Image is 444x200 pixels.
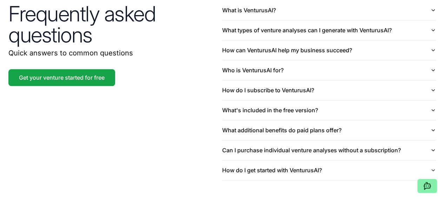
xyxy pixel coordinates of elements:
[11,18,17,24] img: website_grey.svg
[222,80,436,100] button: How do I subscribe to VenturusAI?
[222,60,436,80] button: Who is VenturusAI for?
[18,18,77,24] div: Domain: [DOMAIN_NAME]
[19,41,25,46] img: tab_domain_overview_orange.svg
[222,40,436,60] button: How can VenturusAI help my business succeed?
[27,41,63,46] div: Domain Overview
[20,11,34,17] div: v 4.0.25
[8,48,222,58] p: Quick answers to common questions
[8,3,222,45] h2: Frequently asked questions
[222,120,436,140] button: What additional benefits do paid plans offer?
[222,100,436,120] button: What's included in the free version?
[222,0,436,20] button: What is VenturusAI?
[222,20,436,40] button: What types of venture analyses can I generate with VenturusAI?
[11,11,17,17] img: logo_orange.svg
[78,41,118,46] div: Keywords by Traffic
[222,160,436,180] button: How do I get started with VenturusAI?
[70,41,75,46] img: tab_keywords_by_traffic_grey.svg
[222,140,436,160] button: Can I purchase individual venture analyses without a subscription?
[8,69,115,86] a: Get your venture started for free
